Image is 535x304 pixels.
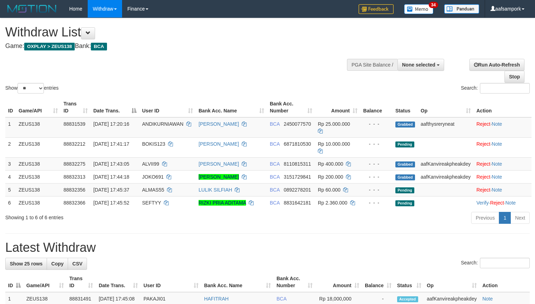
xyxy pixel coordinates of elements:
td: aafKanvireakpheakdey [418,157,474,170]
span: ALVII99 [142,161,159,167]
span: Grabbed [395,174,415,180]
a: Verify [476,200,489,206]
a: Reject [476,161,490,167]
span: Copy 8831642181 to clipboard [284,200,311,206]
span: Rp 400.000 [318,161,343,167]
th: ID: activate to sort column descending [5,272,24,292]
th: User ID: activate to sort column ascending [139,97,196,117]
span: BCA [270,187,280,193]
a: Reject [490,200,504,206]
td: 4 [5,170,16,183]
th: Game/API: activate to sort column ascending [24,272,67,292]
td: · [474,183,531,196]
span: Pending [395,187,414,193]
th: Balance [360,97,393,117]
span: Copy 6871810530 to clipboard [284,141,311,147]
span: BCA [270,200,280,206]
span: BCA [270,161,280,167]
span: [DATE] 17:45:52 [93,200,129,206]
th: Op: activate to sort column ascending [418,97,474,117]
td: 6 [5,196,16,209]
span: ANDIKURNIAWAN [142,121,183,127]
td: · [474,117,531,138]
th: Bank Acc. Number: activate to sort column ascending [267,97,315,117]
span: Rp 200.000 [318,174,343,180]
label: Search: [461,83,530,94]
th: Bank Acc. Name: activate to sort column ascending [196,97,267,117]
span: SEFTYY [142,200,161,206]
td: 1 [5,117,16,138]
a: [PERSON_NAME] [199,141,239,147]
input: Search: [480,83,530,94]
th: Balance: activate to sort column ascending [362,272,394,292]
div: - - - [363,173,390,180]
span: Copy 3151729841 to clipboard [284,174,311,180]
input: Search: [480,258,530,268]
a: Copy [47,258,68,270]
td: 5 [5,183,16,196]
span: CSV [72,261,82,267]
div: - - - [363,120,390,127]
span: 88832366 [63,200,85,206]
th: Action [474,97,531,117]
span: Copy 2450077570 to clipboard [284,121,311,127]
span: Pending [395,141,414,147]
th: User ID: activate to sort column ascending [141,272,201,292]
span: 88831539 [63,121,85,127]
div: - - - [363,160,390,167]
span: BCA [270,121,280,127]
h4: Game: Bank: [5,43,350,50]
span: Copy 8110815311 to clipboard [284,161,311,167]
td: 2 [5,137,16,157]
a: Note [505,200,516,206]
a: Note [492,174,502,180]
h1: Withdraw List [5,25,350,39]
span: [DATE] 17:45:37 [93,187,129,193]
span: Rp 60.000 [318,187,341,193]
th: Amount: activate to sort column ascending [315,97,360,117]
th: Amount: activate to sort column ascending [315,272,362,292]
td: · [474,170,531,183]
a: RIZKI PRIA ADITAMA [199,200,246,206]
td: aafKanvireakpheakdey [418,170,474,183]
th: Status [393,97,418,117]
span: 88832275 [63,161,85,167]
th: Action [480,272,530,292]
span: Pending [395,200,414,206]
th: Game/API: activate to sort column ascending [16,97,61,117]
span: Show 25 rows [10,261,42,267]
td: ZEUS138 [16,183,61,196]
a: 1 [499,212,511,224]
th: Trans ID: activate to sort column ascending [61,97,91,117]
a: Note [492,141,502,147]
span: 34 [429,2,438,8]
a: Note [492,161,502,167]
div: PGA Site Balance / [347,59,397,71]
label: Search: [461,258,530,268]
th: Bank Acc. Name: activate to sort column ascending [201,272,274,292]
a: Reject [476,187,490,193]
th: Date Trans.: activate to sort column descending [91,97,139,117]
a: Stop [504,71,524,83]
span: [DATE] 17:20:16 [93,121,129,127]
a: Note [492,121,502,127]
span: [DATE] 17:43:05 [93,161,129,167]
span: Copy 0892278201 to clipboard [284,187,311,193]
span: BCA [270,141,280,147]
img: MOTION_logo.png [5,4,59,14]
span: BCA [91,43,107,50]
a: Show 25 rows [5,258,47,270]
td: · [474,157,531,170]
span: [DATE] 17:44:18 [93,174,129,180]
span: OXPLAY > ZEUS138 [24,43,75,50]
span: Grabbed [395,122,415,127]
a: Previous [471,212,499,224]
button: None selected [397,59,444,71]
div: - - - [363,186,390,193]
span: ALMAS55 [142,187,164,193]
a: Run Auto-Refresh [469,59,524,71]
span: [DATE] 17:41:17 [93,141,129,147]
td: ZEUS138 [16,170,61,183]
td: · [474,137,531,157]
img: panduan.png [444,4,479,14]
